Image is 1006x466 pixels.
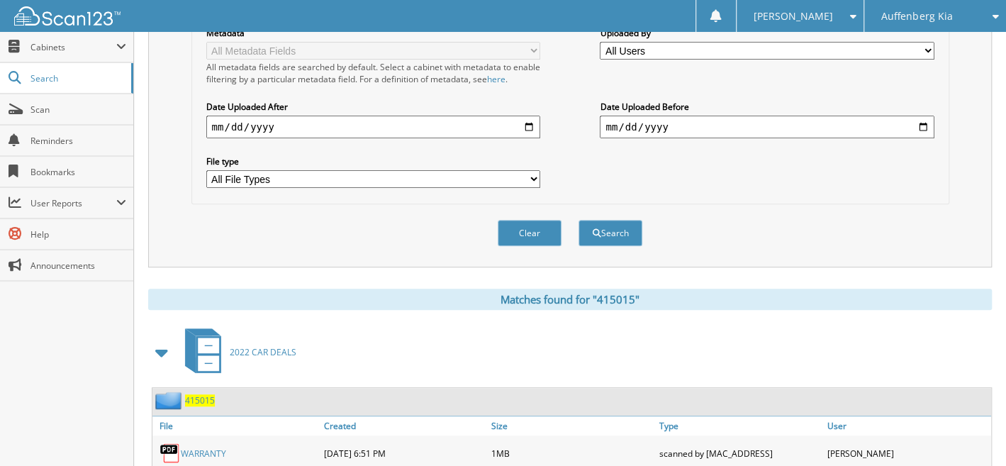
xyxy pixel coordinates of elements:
a: Size [488,416,656,436]
img: scan123-logo-white.svg [14,6,121,26]
span: Announcements [30,260,126,272]
label: File type [206,155,540,167]
span: Reminders [30,135,126,147]
a: WARRANTY [181,448,226,460]
iframe: Chat Widget [935,398,1006,466]
span: Scan [30,104,126,116]
a: 2022 CAR DEALS [177,324,296,380]
a: 415015 [185,394,215,406]
label: Metadata [206,27,540,39]
a: Created [320,416,488,436]
a: File [152,416,320,436]
span: [PERSON_NAME] [754,12,833,21]
div: Matches found for "415015" [148,289,992,310]
a: Type [656,416,824,436]
img: PDF.png [160,443,181,464]
button: Search [579,220,642,246]
span: Cabinets [30,41,116,53]
span: Auffenberg Kia [881,12,952,21]
span: 2022 CAR DEALS [230,346,296,358]
span: Search [30,72,124,84]
img: folder2.png [155,392,185,409]
label: Date Uploaded Before [600,101,934,113]
span: Bookmarks [30,166,126,178]
input: start [206,116,540,138]
label: Uploaded By [600,27,934,39]
span: Help [30,228,126,240]
a: User [823,416,991,436]
a: here [487,73,505,85]
input: end [600,116,934,138]
label: Date Uploaded After [206,101,540,113]
div: All metadata fields are searched by default. Select a cabinet with metadata to enable filtering b... [206,61,540,85]
button: Clear [498,220,561,246]
span: User Reports [30,197,116,209]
